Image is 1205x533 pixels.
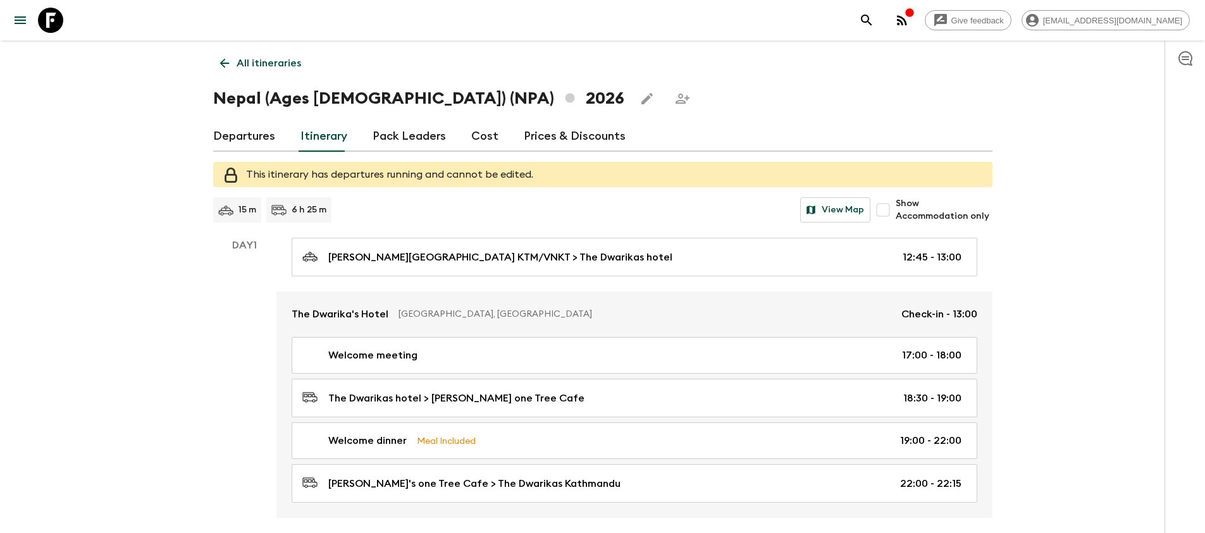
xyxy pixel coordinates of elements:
[800,197,870,223] button: View Map
[292,422,977,459] a: Welcome dinnerMeal Included19:00 - 22:00
[1022,10,1190,30] div: [EMAIL_ADDRESS][DOMAIN_NAME]
[328,391,584,406] p: The Dwarikas hotel > [PERSON_NAME] one Tree Cafe
[903,391,961,406] p: 18:30 - 19:00
[328,476,621,491] p: [PERSON_NAME]'s one Tree Cafe > The Dwarikas Kathmandu
[213,238,276,253] p: Day 1
[900,433,961,448] p: 19:00 - 22:00
[292,379,977,417] a: The Dwarikas hotel > [PERSON_NAME] one Tree Cafe18:30 - 19:00
[328,348,417,363] p: Welcome meeting
[670,86,695,111] span: Share this itinerary
[292,238,977,276] a: [PERSON_NAME][GEOGRAPHIC_DATA] KTM/VNKT > The Dwarikas hotel12:45 - 13:00
[238,204,256,216] p: 15 m
[328,250,672,265] p: [PERSON_NAME][GEOGRAPHIC_DATA] KTM/VNKT > The Dwarikas hotel
[944,16,1011,25] span: Give feedback
[213,86,624,111] h1: Nepal (Ages [DEMOGRAPHIC_DATA]) (NPA) 2026
[213,51,308,76] a: All itineraries
[246,169,533,180] span: This itinerary has departures running and cannot be edited.
[300,121,347,152] a: Itinerary
[237,56,301,71] p: All itineraries
[471,121,498,152] a: Cost
[328,433,407,448] p: Welcome dinner
[903,250,961,265] p: 12:45 - 13:00
[292,337,977,374] a: Welcome meeting17:00 - 18:00
[634,86,660,111] button: Edit this itinerary
[902,348,961,363] p: 17:00 - 18:00
[399,308,891,321] p: [GEOGRAPHIC_DATA], [GEOGRAPHIC_DATA]
[292,204,326,216] p: 6 h 25 m
[276,291,992,337] a: The Dwarika's Hotel[GEOGRAPHIC_DATA], [GEOGRAPHIC_DATA]Check-in - 13:00
[417,434,476,448] p: Meal Included
[524,121,626,152] a: Prices & Discounts
[292,464,977,503] a: [PERSON_NAME]'s one Tree Cafe > The Dwarikas Kathmandu22:00 - 22:15
[925,10,1011,30] a: Give feedback
[213,121,275,152] a: Departures
[292,307,388,322] p: The Dwarika's Hotel
[854,8,879,33] button: search adventures
[901,307,977,322] p: Check-in - 13:00
[8,8,33,33] button: menu
[1036,16,1189,25] span: [EMAIL_ADDRESS][DOMAIN_NAME]
[373,121,446,152] a: Pack Leaders
[900,476,961,491] p: 22:00 - 22:15
[896,197,992,223] span: Show Accommodation only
